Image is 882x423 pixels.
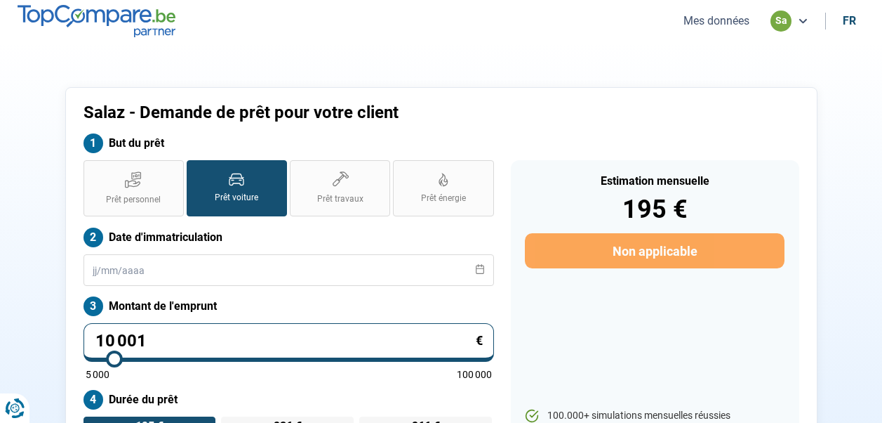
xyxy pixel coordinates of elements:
span: 5 000 [86,370,109,379]
span: Prêt voiture [215,192,258,204]
button: Mes données [679,13,754,28]
span: € [476,334,483,347]
label: Date d'immatriculation [83,228,494,247]
label: Montant de l'emprunt [83,297,494,316]
label: But du prêt [83,134,494,153]
h1: Salaz - Demande de prêt pour votre client [83,103,616,123]
img: TopCompare.be [18,5,175,37]
div: 195 € [525,197,784,222]
span: Prêt personnel [106,194,161,206]
input: jj/mm/aaaa [83,254,494,286]
div: sa [770,11,791,32]
span: Prêt énergie [421,193,466,204]
li: 100.000+ simulations mensuelles réussies [525,409,784,423]
button: Non applicable [525,233,784,268]
div: Estimation mensuelle [525,176,784,187]
span: 100 000 [457,370,492,379]
label: Durée du prêt [83,390,494,410]
div: fr [843,14,856,27]
span: Prêt travaux [317,193,363,205]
